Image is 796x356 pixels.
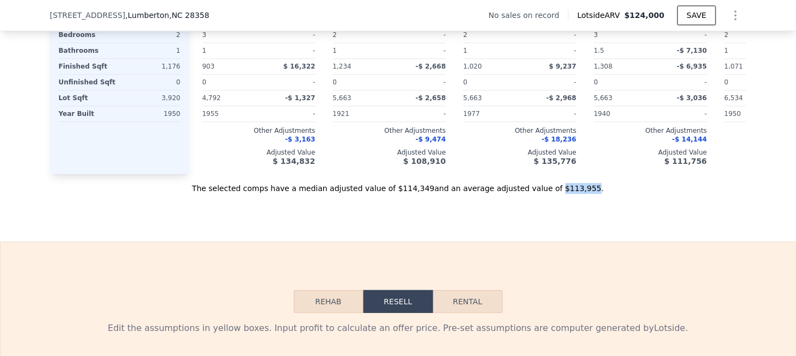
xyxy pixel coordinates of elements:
span: $ 111,756 [664,157,707,165]
div: Other Adjustments [594,126,707,135]
div: Year Built [59,106,118,121]
button: Show Options [725,4,746,26]
div: 1.5 [594,43,649,58]
span: 6,534 [725,94,743,102]
span: 0 [202,78,207,86]
div: Adjusted Value [202,148,316,157]
div: - [522,106,577,121]
div: Other Adjustments [464,126,577,135]
span: -$ 3,163 [285,136,315,143]
div: 1950 [122,106,181,121]
span: 4,792 [202,94,221,102]
div: Finished Sqft [59,59,118,74]
span: 3 [594,31,598,39]
div: - [653,75,707,90]
span: 5,663 [594,94,613,102]
div: Bathrooms [59,43,118,58]
button: Rehab [294,290,363,313]
div: Lot Sqft [59,90,118,106]
span: $ 9,237 [549,63,576,70]
button: SAVE [677,5,715,25]
div: 1955 [202,106,257,121]
div: 1 [725,43,779,58]
button: Rental [433,290,503,313]
span: 0 [333,78,337,86]
span: -$ 2,668 [416,63,446,70]
div: Unfinished Sqft [59,75,118,90]
div: 1 [333,43,387,58]
span: 0 [464,78,468,86]
div: - [261,27,316,42]
span: 1,020 [464,63,482,70]
div: - [522,75,577,90]
button: Resell [363,290,433,313]
div: - [522,43,577,58]
span: -$ 9,474 [416,136,446,143]
div: - [261,75,316,90]
span: 1,308 [594,63,613,70]
div: - [392,75,446,90]
span: $ 135,776 [534,157,576,165]
div: 1921 [333,106,387,121]
span: 5,663 [333,94,351,102]
span: -$ 2,658 [416,94,446,102]
span: 0 [725,78,729,86]
div: - [392,27,446,42]
span: -$ 6,935 [677,63,707,70]
div: - [653,27,707,42]
span: 1,234 [333,63,351,70]
div: 1940 [594,106,649,121]
div: Adjusted Value [464,148,577,157]
div: 1,176 [122,59,181,74]
span: 0 [594,78,598,86]
span: 1,071 [725,63,743,70]
span: 903 [202,63,215,70]
div: Bedrooms [59,27,118,42]
span: $ 108,910 [403,157,446,165]
span: $ 16,322 [283,63,316,70]
span: $124,000 [625,11,665,20]
div: Other Adjustments [202,126,316,135]
div: 2 [122,27,181,42]
span: 2 [464,31,468,39]
div: - [392,106,446,121]
span: [STREET_ADDRESS] [50,10,126,21]
span: -$ 3,036 [677,94,707,102]
div: The selected comps have a median adjusted value of $114,349 and an average adjusted value of $113... [50,174,746,194]
span: -$ 1,327 [285,94,315,102]
span: 2 [333,31,337,39]
div: 1950 [725,106,779,121]
div: - [653,106,707,121]
div: 1 [122,43,181,58]
div: Other Adjustments [333,126,446,135]
span: 2 [725,31,729,39]
span: $ 134,832 [273,157,315,165]
div: 3,920 [122,90,181,106]
div: - [392,43,446,58]
span: 3 [202,31,207,39]
div: 1 [202,43,257,58]
span: -$ 7,130 [677,47,707,54]
div: 1977 [464,106,518,121]
span: , Lumberton [125,10,209,21]
div: Adjusted Value [594,148,707,157]
div: Edit the assumptions in yellow boxes. Input profit to calculate an offer price. Pre-set assumptio... [59,322,738,335]
div: - [522,27,577,42]
span: -$ 2,968 [546,94,576,102]
span: -$ 14,144 [672,136,707,143]
div: - [261,106,316,121]
div: Adjusted Value [333,148,446,157]
div: - [261,43,316,58]
span: -$ 18,236 [542,136,577,143]
span: Lotside ARV [577,10,624,21]
div: 0 [122,75,181,90]
div: No sales on record [489,10,568,21]
span: , NC 28358 [169,11,209,20]
span: 5,663 [464,94,482,102]
div: 1 [464,43,518,58]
